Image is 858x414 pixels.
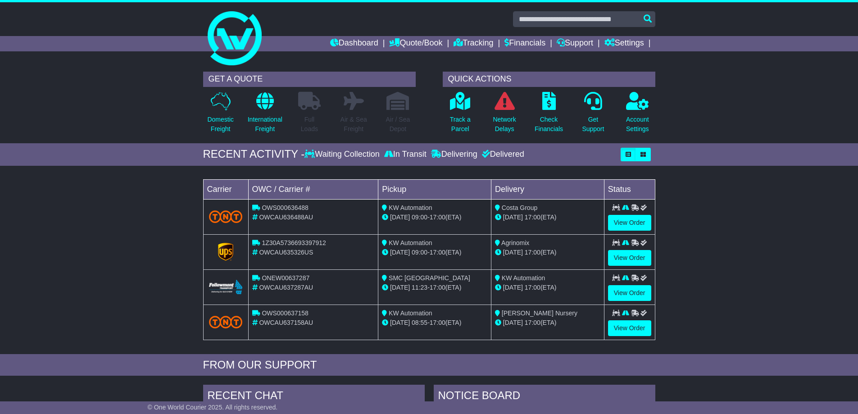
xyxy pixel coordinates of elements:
a: Quote/Book [389,36,442,51]
span: 17:00 [430,214,445,221]
p: Air / Sea Depot [386,115,410,134]
a: Tracking [454,36,493,51]
p: Full Loads [298,115,321,134]
span: [PERSON_NAME] Nursery [502,309,577,317]
span: 17:00 [525,249,540,256]
a: CheckFinancials [534,91,563,139]
span: KW Automation [502,274,545,282]
span: 09:00 [412,214,427,221]
td: Carrier [203,179,248,199]
p: Network Delays [493,115,516,134]
a: Dashboard [330,36,378,51]
span: 17:00 [525,214,540,221]
span: [DATE] [390,284,410,291]
p: Account Settings [626,115,649,134]
span: OWCAU636488AU [259,214,313,221]
a: GetSupport [581,91,604,139]
div: - (ETA) [382,283,487,292]
span: KW Automation [389,204,432,211]
a: View Order [608,215,651,231]
span: OWCAU637158AU [259,319,313,326]
td: Pickup [378,179,491,199]
div: (ETA) [495,283,600,292]
span: [DATE] [503,249,523,256]
div: RECENT ACTIVITY - [203,148,305,161]
a: Settings [604,36,644,51]
span: 11:23 [412,284,427,291]
a: Track aParcel [449,91,471,139]
img: TNT_Domestic.png [209,210,243,223]
div: (ETA) [495,318,600,328]
a: View Order [608,250,651,266]
div: QUICK ACTIONS [443,72,655,87]
div: (ETA) [495,213,600,222]
a: InternationalFreight [247,91,283,139]
img: TNT_Domestic.png [209,316,243,328]
td: Delivery [491,179,604,199]
p: Get Support [582,115,604,134]
p: Check Financials [535,115,563,134]
div: - (ETA) [382,213,487,222]
a: NetworkDelays [492,91,516,139]
p: International Freight [248,115,282,134]
a: AccountSettings [626,91,649,139]
span: SMC [GEOGRAPHIC_DATA] [389,274,470,282]
div: NOTICE BOARD [434,385,655,409]
p: Domestic Freight [207,115,233,134]
span: [DATE] [390,214,410,221]
p: Track a Parcel [450,115,471,134]
span: 08:55 [412,319,427,326]
div: RECENT CHAT [203,385,425,409]
td: Status [604,179,655,199]
div: - (ETA) [382,318,487,328]
td: OWC / Carrier # [248,179,378,199]
a: View Order [608,320,651,336]
span: ONEW00637287 [262,274,309,282]
span: OWCAU637287AU [259,284,313,291]
img: Followmont_Transport.png [209,280,243,295]
span: [DATE] [503,284,523,291]
span: OWS000636488 [262,204,309,211]
p: Air & Sea Freight [340,115,367,134]
span: 17:00 [430,284,445,291]
span: 17:00 [430,249,445,256]
div: - (ETA) [382,248,487,257]
span: 1Z30A5736693397912 [262,239,326,246]
div: GET A QUOTE [203,72,416,87]
div: FROM OUR SUPPORT [203,359,655,372]
a: DomesticFreight [207,91,234,139]
span: OWS000637158 [262,309,309,317]
span: 17:00 [430,319,445,326]
div: Delivering [429,150,480,159]
span: OWCAU635326US [259,249,313,256]
a: Financials [504,36,545,51]
span: 09:00 [412,249,427,256]
div: (ETA) [495,248,600,257]
span: [DATE] [503,319,523,326]
span: 17:00 [525,284,540,291]
span: [DATE] [390,319,410,326]
span: © One World Courier 2025. All rights reserved. [148,404,278,411]
a: Support [557,36,593,51]
span: [DATE] [390,249,410,256]
div: Delivered [480,150,524,159]
span: KW Automation [389,309,432,317]
img: GetCarrierServiceLogo [218,243,233,261]
a: View Order [608,285,651,301]
div: Waiting Collection [304,150,381,159]
span: KW Automation [389,239,432,246]
span: 17:00 [525,319,540,326]
span: Agrinomix [501,239,529,246]
span: [DATE] [503,214,523,221]
span: Costa Group [502,204,537,211]
div: In Transit [382,150,429,159]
